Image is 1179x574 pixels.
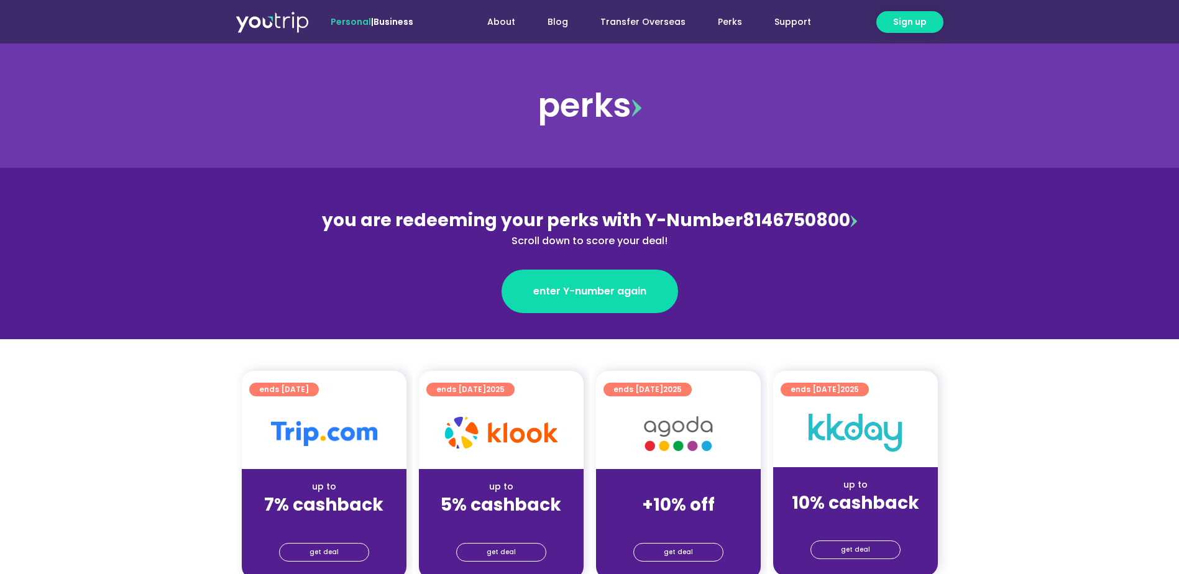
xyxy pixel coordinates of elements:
a: Transfer Overseas [584,11,702,34]
strong: 7% cashback [264,493,383,517]
span: enter Y-number again [533,284,646,299]
div: (for stays only) [252,516,397,529]
span: ends [DATE] [259,383,309,396]
span: Sign up [893,16,927,29]
span: 2025 [663,384,682,394]
span: | [331,16,413,28]
span: get deal [841,541,870,558]
a: get deal [279,543,369,562]
div: up to [429,480,574,493]
span: ends [DATE] [436,383,505,396]
span: ends [DATE] [613,383,682,396]
a: Blog [531,11,584,34]
span: you are redeeming your perks with Y-Number [322,208,743,232]
span: get deal [664,544,693,561]
div: 8146750800 [320,207,860,248]
a: ends [DATE]2025 [781,383,869,396]
strong: +10% off [642,493,715,517]
nav: Menu [447,11,827,34]
strong: 5% cashback [441,493,561,517]
strong: 10% cashback [792,491,919,515]
span: up to [667,480,690,493]
span: Personal [331,16,371,28]
a: Sign up [876,11,943,33]
div: up to [783,478,928,491]
a: get deal [810,540,901,559]
a: Business [374,16,413,28]
span: get deal [310,544,339,561]
span: 2025 [840,384,859,394]
div: Scroll down to score your deal! [320,234,860,248]
div: (for stays only) [429,516,574,529]
a: get deal [633,543,723,562]
span: ends [DATE] [791,383,859,396]
a: ends [DATE] [249,383,319,396]
a: get deal [456,543,546,562]
div: (for stays only) [606,516,751,529]
a: ends [DATE]2025 [426,383,515,396]
div: (for stays only) [783,514,928,527]
a: About [471,11,531,34]
span: 2025 [486,384,505,394]
a: ends [DATE]2025 [603,383,692,396]
div: up to [252,480,397,493]
a: Perks [702,11,758,34]
a: Support [758,11,827,34]
a: enter Y-number again [502,270,678,313]
span: get deal [487,544,516,561]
